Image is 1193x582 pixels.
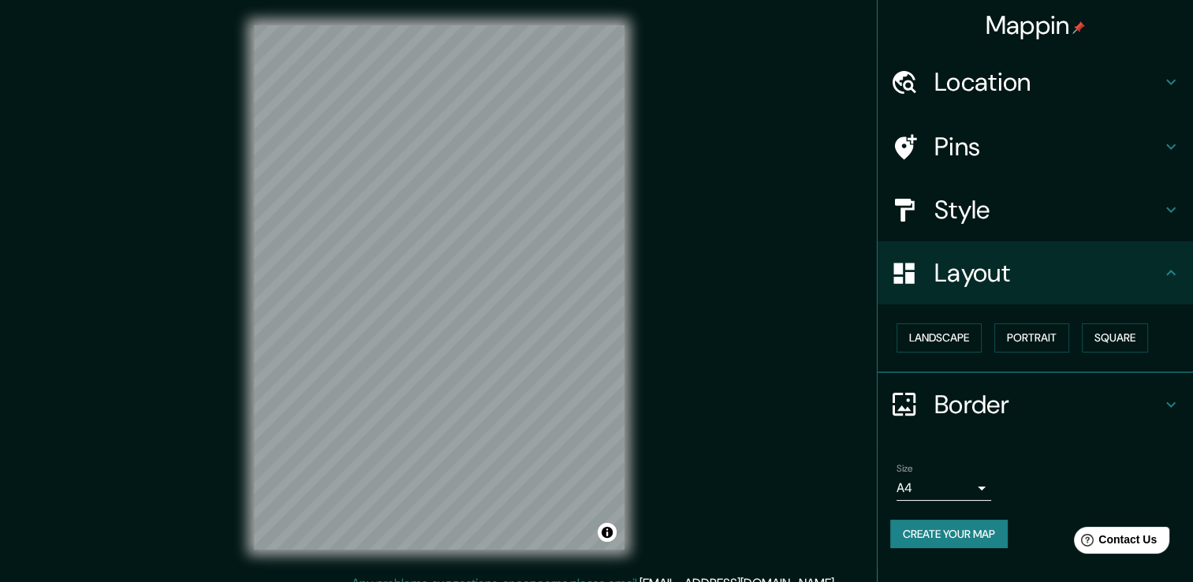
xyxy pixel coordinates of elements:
[986,9,1086,41] h4: Mappin
[897,323,982,353] button: Landscape
[934,257,1161,289] h4: Layout
[1082,323,1148,353] button: Square
[1072,21,1085,34] img: pin-icon.png
[598,523,617,542] button: Toggle attribution
[934,66,1161,98] h4: Location
[897,461,913,475] label: Size
[878,178,1193,241] div: Style
[878,241,1193,304] div: Layout
[934,194,1161,226] h4: Style
[878,50,1193,114] div: Location
[897,476,991,501] div: A4
[890,520,1008,549] button: Create your map
[934,389,1161,420] h4: Border
[934,131,1161,162] h4: Pins
[994,323,1069,353] button: Portrait
[878,373,1193,436] div: Border
[878,115,1193,178] div: Pins
[254,25,624,550] canvas: Map
[1053,520,1176,565] iframe: Help widget launcher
